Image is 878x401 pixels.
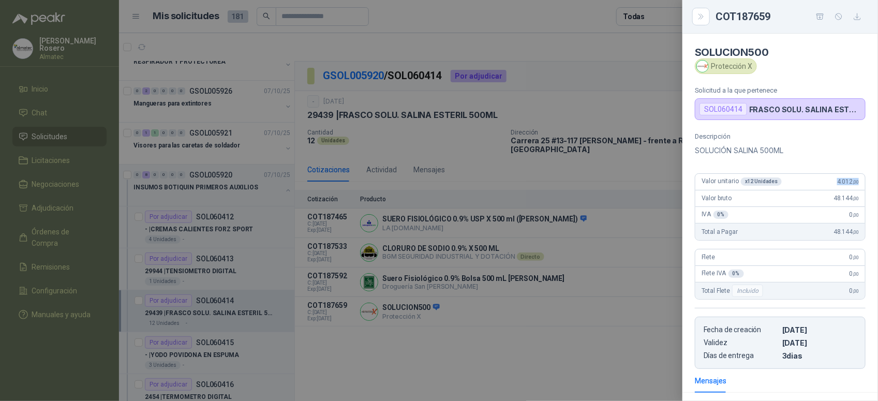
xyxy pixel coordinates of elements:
[782,351,857,360] p: 3 dias
[702,270,744,278] span: Flete IVA
[837,178,859,185] span: 4.012
[853,271,859,277] span: ,00
[850,287,859,294] span: 0
[834,228,859,235] span: 48.144
[853,196,859,201] span: ,00
[853,288,859,294] span: ,00
[704,351,778,360] p: Días de entrega
[695,144,866,157] p: SOLUCIÓN SALINA 500ML
[850,254,859,261] span: 0
[700,103,747,115] div: SOL060414
[702,285,765,297] span: Total Flete
[702,177,782,186] span: Valor unitario
[702,195,732,202] span: Valor bruto
[834,195,859,202] span: 48.144
[695,10,707,23] button: Close
[728,270,744,278] div: 0 %
[782,338,857,347] p: [DATE]
[695,375,726,387] div: Mensajes
[853,255,859,260] span: ,00
[702,211,728,219] span: IVA
[749,105,861,114] p: FRASCO SOLU. SALINA ESTERIL 500ML
[702,228,738,235] span: Total a Pagar
[695,46,866,58] h4: SOLUCION500
[695,58,757,74] div: Protección X
[853,179,859,185] span: ,00
[695,86,866,94] p: Solicitud a la que pertenece
[850,270,859,277] span: 0
[704,338,778,347] p: Validez
[697,61,708,72] img: Company Logo
[782,325,857,334] p: [DATE]
[695,132,866,140] p: Descripción
[704,325,778,334] p: Fecha de creación
[853,229,859,235] span: ,00
[850,211,859,218] span: 0
[853,212,859,218] span: ,00
[716,8,866,25] div: COT187659
[732,285,763,297] div: Incluido
[713,211,729,219] div: 0 %
[702,254,715,261] span: Flete
[741,177,782,186] div: x 12 Unidades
